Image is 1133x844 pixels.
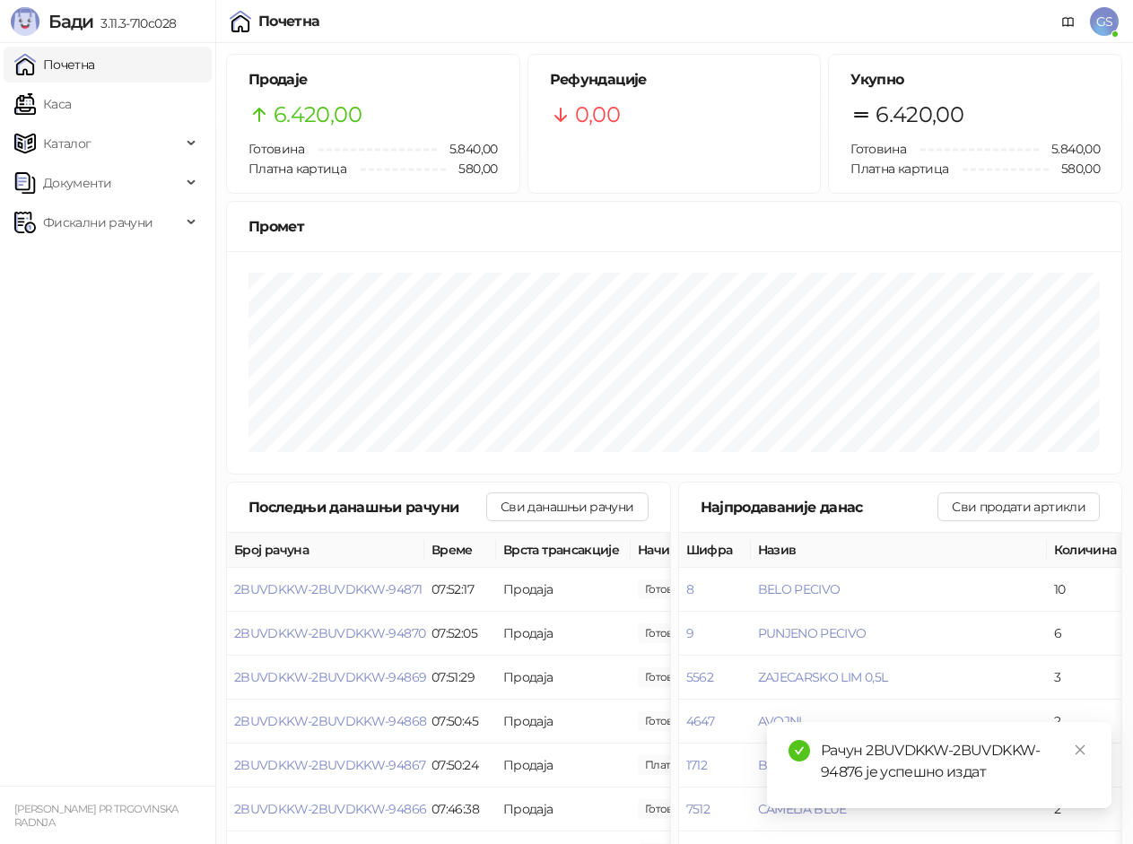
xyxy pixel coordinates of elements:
a: Почетна [14,47,95,83]
th: Начини плаћања [631,533,810,568]
button: 2BUVDKKW-2BUVDKKW-94867 [234,757,425,773]
span: 6.420,00 [274,98,362,132]
small: [PERSON_NAME] PR TRGOVINSKA RADNJA [14,803,179,829]
img: Logo [11,7,39,36]
td: 6 [1047,612,1128,656]
span: 380,00 [638,667,699,687]
th: Количина [1047,533,1128,568]
div: Последњи данашњи рачуни [248,496,486,518]
td: 07:46:38 [424,787,496,831]
button: 2BUVDKKW-2BUVDKKW-94869 [234,669,426,685]
button: 8 [686,581,693,597]
button: BELO PECIVO [758,581,841,597]
button: CAMELIA BLUE [758,801,847,817]
span: Документи [43,165,111,201]
div: Рачун 2BUVDKKW-2BUVDKKW-94876 је успешно издат [821,740,1090,783]
span: close [1074,744,1086,756]
th: Врста трансакције [496,533,631,568]
button: Сви данашњи рачуни [486,492,648,521]
button: AVOJNI [758,713,802,729]
button: 2BUVDKKW-2BUVDKKW-94871 [234,581,422,597]
td: 10 [1047,568,1128,612]
div: Почетна [258,14,320,29]
h5: Продаје [248,69,498,91]
button: 7512 [686,801,710,817]
span: 80,00 [638,711,699,731]
span: Каталог [43,126,92,161]
button: 9 [686,625,693,641]
td: Продаја [496,744,631,787]
td: 07:50:45 [424,700,496,744]
td: 2 [1047,700,1128,744]
div: Промет [248,215,1100,238]
a: Документација [1054,7,1083,36]
span: GS [1090,7,1119,36]
a: Каса [14,86,71,122]
th: Назив [751,533,1047,568]
span: Готовина [850,141,906,157]
th: Број рачуна [227,533,424,568]
span: 180,00 [638,623,699,643]
td: 07:52:05 [424,612,496,656]
span: Платна картица [850,161,948,177]
button: ZAJECARSKO LIM 0,5L [758,669,888,685]
td: Продаја [496,656,631,700]
td: Продаја [496,787,631,831]
button: 5562 [686,669,713,685]
span: 3.11.3-710c028 [93,15,176,31]
span: Готовина [248,141,304,157]
td: 07:51:29 [424,656,496,700]
button: PUNJENO PECIVO [758,625,867,641]
span: Бади [48,11,93,32]
button: 1712 [686,757,707,773]
button: 4647 [686,713,714,729]
div: Најпродаваније данас [701,496,938,518]
span: Фискални рачуни [43,204,153,240]
button: 2BUVDKKW-2BUVDKKW-94870 [234,625,425,641]
span: 5.840,00 [1039,139,1100,159]
span: 6.420,00 [876,98,963,132]
th: Време [424,533,496,568]
th: Шифра [679,533,751,568]
span: 5.840,00 [437,139,498,159]
span: Платна картица [248,161,346,177]
td: 3 [1047,656,1128,700]
button: Сви продати артикли [937,492,1100,521]
span: 580,00 [1049,159,1100,178]
td: 07:50:24 [424,744,496,787]
span: 80,00 [638,799,699,819]
span: 580,00 [446,159,497,178]
td: Продаја [496,700,631,744]
span: check-circle [789,740,810,761]
span: 320,00 [638,755,734,775]
span: 50,00 [638,579,699,599]
h5: Рефундације [550,69,799,91]
a: Close [1070,740,1090,760]
h5: Укупно [850,69,1100,91]
td: Продаја [496,612,631,656]
td: Продаја [496,568,631,612]
button: 2BUVDKKW-2BUVDKKW-94868 [234,713,426,729]
span: 0,00 [575,98,620,132]
button: BRUSKETI MARETI pizza 70g [758,757,923,773]
button: 2BUVDKKW-2BUVDKKW-94866 [234,801,426,817]
td: 07:52:17 [424,568,496,612]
